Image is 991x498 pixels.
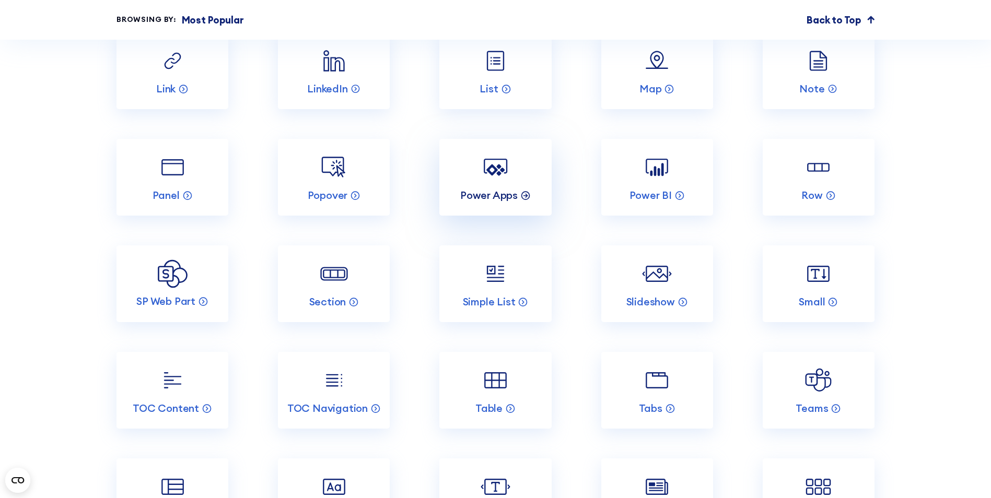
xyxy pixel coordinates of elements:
img: Small [803,259,833,289]
p: Popover [308,188,348,202]
a: Simple List [439,245,551,322]
iframe: Chat Widget [803,377,991,498]
img: Section [319,259,349,289]
a: Slideshow [601,245,713,322]
a: List [439,32,551,109]
img: Note [803,46,833,76]
p: Link [156,82,176,96]
a: SP Web Part [116,245,228,322]
img: TOC Content [158,365,188,395]
p: Slideshow [626,295,675,309]
img: Power BI [642,152,672,182]
img: Simple List [481,259,510,289]
p: TOC Content [133,401,199,415]
img: Row [803,152,833,182]
a: Back to Top [807,13,875,27]
img: Slideshow [642,259,672,289]
a: Popover [278,139,390,216]
p: List [480,82,498,96]
div: Browsing by: [116,14,177,25]
img: Panel [158,152,188,182]
img: SP Web Part [158,259,188,289]
p: Power Apps [460,188,518,202]
a: Table [439,352,551,429]
img: Tabs [642,365,672,395]
p: Small [799,295,825,309]
button: Open CMP widget [5,468,30,493]
img: LinkedIn [319,46,349,76]
a: TOC Navigation [278,352,390,429]
p: Note [799,82,824,96]
a: Panel [116,139,228,216]
a: Row [763,139,875,216]
p: Most Popular [182,13,244,27]
img: Link [158,46,188,76]
a: LinkedIn [278,32,390,109]
a: Teams [763,352,875,429]
img: Power Apps [481,152,510,182]
p: SP Web Part [136,294,195,308]
img: Popover [319,152,349,182]
p: Panel [153,188,180,202]
a: Small [763,245,875,322]
a: Note [763,32,875,109]
p: Back to Top [807,13,861,27]
a: Section [278,245,390,322]
p: Map [639,82,661,96]
a: Link [116,32,228,109]
a: Map [601,32,713,109]
a: Tabs [601,352,713,429]
a: Power BI [601,139,713,216]
p: Table [475,401,503,415]
a: TOC Content [116,352,228,429]
p: Simple List [463,295,516,309]
p: Teams [796,401,828,415]
p: Tabs [639,401,662,415]
img: TOC Navigation [319,365,349,395]
p: Section [309,295,346,309]
p: Row [801,188,822,202]
img: List [481,46,510,76]
img: Map [642,46,672,76]
img: Table [481,365,510,395]
p: Power BI [629,188,672,202]
img: Teams [803,365,833,395]
p: TOC Navigation [287,401,368,415]
p: LinkedIn [307,82,347,96]
a: Power Apps [439,139,551,216]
